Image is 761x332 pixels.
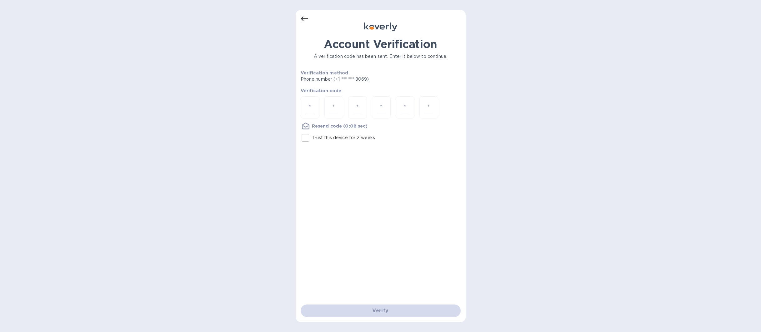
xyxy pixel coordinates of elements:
h1: Account Verification [301,38,461,51]
p: Phone number (+1 *** *** 8069) [301,76,417,83]
p: A verification code has been sent. Enter it below to continue. [301,53,461,60]
p: Trust this device for 2 weeks [312,134,375,141]
u: Resend code (0:08 sec) [312,123,368,128]
p: Verification code [301,88,461,94]
b: Verification method [301,70,348,75]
